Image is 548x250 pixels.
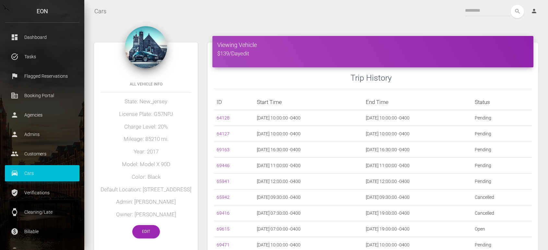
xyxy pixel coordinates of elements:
[363,126,472,142] td: [DATE] 10:00:00 -0400
[217,179,230,184] a: 65941
[5,204,79,220] a: watch Cleaning/Late
[240,50,249,57] a: edit
[101,148,191,156] h5: Year: 2017
[363,110,472,126] td: [DATE] 10:00:00 -0400
[101,198,191,206] h5: Admin: [PERSON_NAME]
[363,189,472,205] td: [DATE] 09:30:00 -0400
[363,221,472,237] td: [DATE] 19:00:00 -0400
[254,110,363,126] td: [DATE] 10:00:00 -0400
[217,50,529,58] h5: $139/Day
[511,5,524,18] button: search
[254,221,363,237] td: [DATE] 07:00:00 -0400
[531,8,537,14] i: person
[472,205,532,221] td: Cancelled
[351,72,532,84] h3: Trip History
[363,205,472,221] td: [DATE] 19:00:00 -0400
[254,142,363,158] td: [DATE] 16:30:00 -0400
[10,227,75,236] p: Billable
[254,158,363,174] td: [DATE] 11:00:00 -0400
[125,26,167,68] img: 115.jpg
[217,41,529,49] h4: Viewing Vehicle
[10,130,75,139] p: Admins
[217,147,230,152] a: 69163
[10,71,75,81] p: Flagged Reservations
[5,87,79,104] a: corporate_fare Booking Portal
[217,210,230,216] a: 69416
[5,49,79,65] a: task_alt Tasks
[101,161,191,168] h5: Model: Model X 90D
[363,174,472,189] td: [DATE] 12:00:00 -0400
[254,94,363,110] th: Start Time
[363,94,472,110] th: End Time
[10,207,75,217] p: Cleaning/Late
[10,52,75,62] p: Tasks
[101,123,191,131] h5: Charge Level: 20%
[101,173,191,181] h5: Color: Black
[10,91,75,100] p: Booking Portal
[10,168,75,178] p: Cars
[101,98,191,106] h5: State: New_jersey
[526,5,543,18] a: person
[5,107,79,123] a: person Agencies
[5,146,79,162] a: people Customers
[254,189,363,205] td: [DATE] 09:30:00 -0400
[363,142,472,158] td: [DATE] 16:30:00 -0400
[217,163,230,168] a: 69446
[472,174,532,189] td: Pending
[472,142,532,158] td: Pending
[472,158,532,174] td: Pending
[472,126,532,142] td: Pending
[472,221,532,237] td: Open
[254,205,363,221] td: [DATE] 07:30:00 -0400
[10,110,75,120] p: Agencies
[217,115,230,120] a: 64128
[101,186,191,194] h5: Default Location: [STREET_ADDRESS]
[217,226,230,232] a: 69615
[101,211,191,219] h5: Owner: [PERSON_NAME]
[254,174,363,189] td: [DATE] 12:00:00 -0400
[5,185,79,201] a: verified_user Verifications
[10,32,75,42] p: Dashboard
[5,68,79,84] a: flag Flagged Reservations
[217,242,230,247] a: 69471
[101,81,191,87] h6: All Vehicle Info
[132,225,160,238] a: Edit
[10,149,75,159] p: Customers
[472,110,532,126] td: Pending
[101,110,191,118] h5: License Plate: G57NPJ
[5,29,79,45] a: dashboard Dashboard
[5,126,79,142] a: person Admins
[472,189,532,205] td: Cancelled
[214,94,254,110] th: ID
[254,126,363,142] td: [DATE] 10:00:00 -0400
[101,135,191,143] h5: Mileage: 85210 mi.
[5,223,79,240] a: paid Billable
[363,158,472,174] td: [DATE] 11:00:00 -0400
[472,94,532,110] th: Status
[10,188,75,198] p: Verifications
[217,131,230,136] a: 64127
[5,165,79,181] a: drive_eta Cars
[94,3,106,19] a: Cars
[217,195,230,200] a: 65942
